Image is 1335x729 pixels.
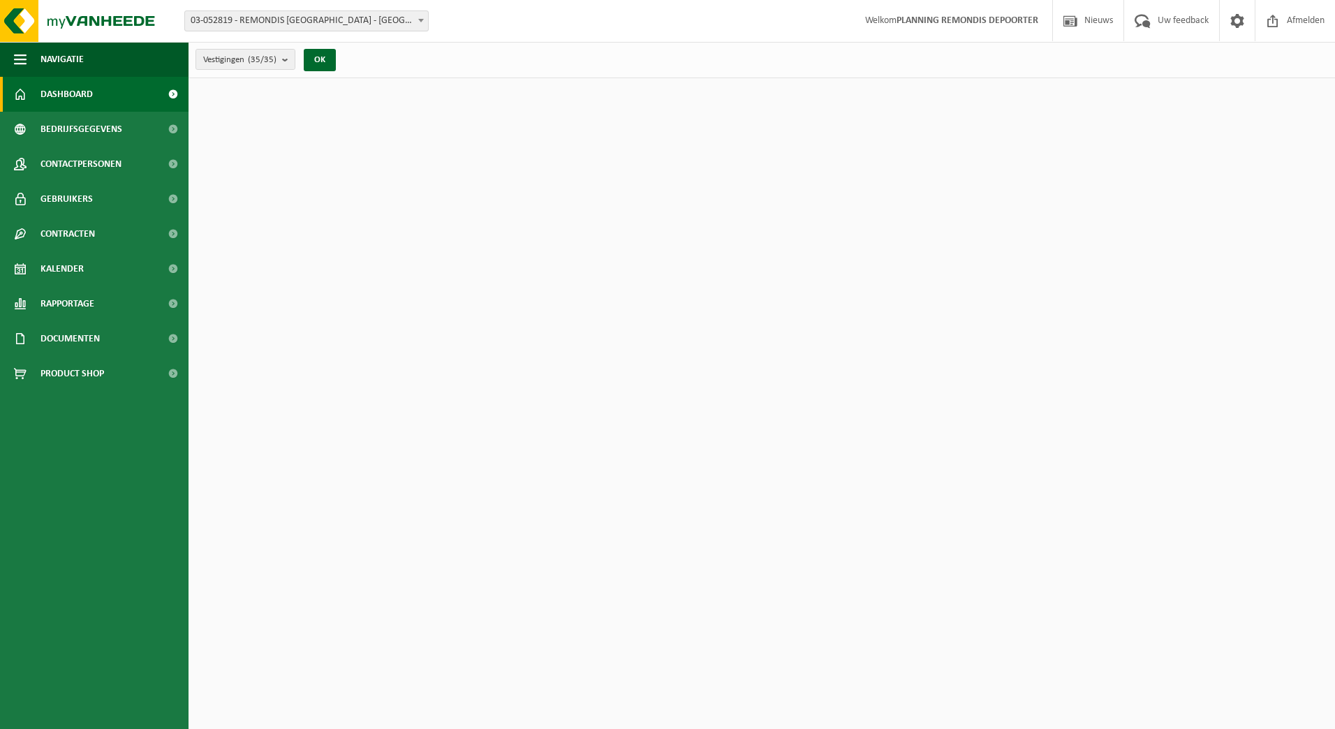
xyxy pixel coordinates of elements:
span: Vestigingen [203,50,276,71]
span: Navigatie [40,42,84,77]
count: (35/35) [248,55,276,64]
button: OK [304,49,336,71]
span: 03-052819 - REMONDIS WEST-VLAANDEREN - OOSTENDE [184,10,429,31]
span: Dashboard [40,77,93,112]
span: Contracten [40,216,95,251]
span: Contactpersonen [40,147,121,182]
span: Gebruikers [40,182,93,216]
strong: PLANNING REMONDIS DEPOORTER [897,15,1038,26]
span: Rapportage [40,286,94,321]
span: 03-052819 - REMONDIS WEST-VLAANDEREN - OOSTENDE [185,11,428,31]
button: Vestigingen(35/35) [196,49,295,70]
span: Bedrijfsgegevens [40,112,122,147]
span: Product Shop [40,356,104,391]
span: Documenten [40,321,100,356]
span: Kalender [40,251,84,286]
